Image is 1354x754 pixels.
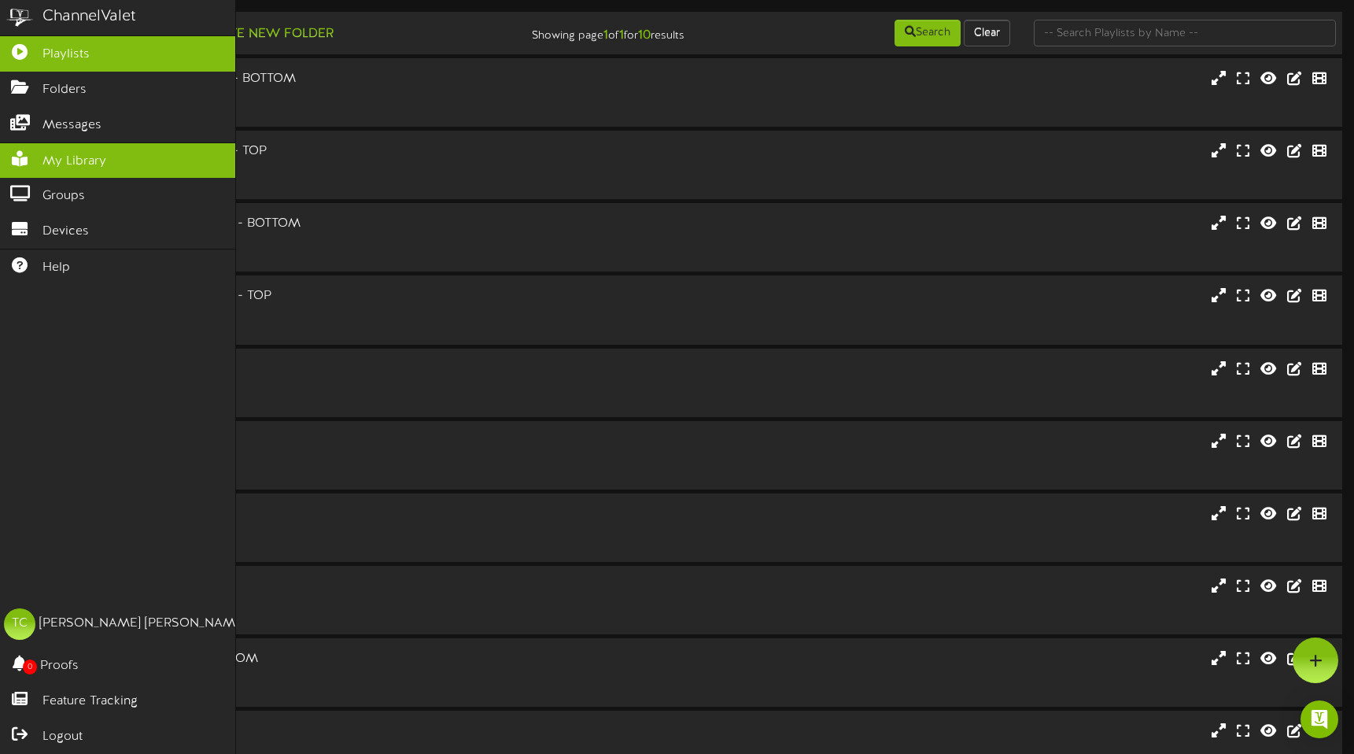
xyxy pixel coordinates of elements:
[63,537,577,550] div: # 11324
[42,81,87,99] span: Folders
[42,153,106,171] span: My Library
[23,660,37,675] span: 0
[42,116,101,135] span: Messages
[63,319,577,332] div: # 11530
[63,305,577,319] div: Universal Media - TOP ( 16:9 )
[42,223,89,241] span: Devices
[964,20,1010,46] button: Clear
[42,187,85,205] span: Groups
[63,215,577,233] div: Bldg M - South Elevators - BOTTOM
[42,259,70,277] span: Help
[63,464,577,478] div: # 11320
[63,88,577,102] div: Universal Media - BOTTOM ( 9:16 )
[63,505,577,523] div: Bldg M Fireplace Left
[42,693,138,711] span: Feature Tracking
[638,28,651,43] strong: 10
[63,578,577,596] div: Bldg M Fireplace Right
[480,18,697,45] div: Showing page of for results
[63,723,577,741] div: Bldg R - Elevators - TOP
[63,102,577,115] div: # 11529
[63,161,577,174] div: Universal Media - TOP ( 16:9 )
[619,28,624,43] strong: 1
[42,728,83,746] span: Logout
[63,682,577,695] div: # 11533
[63,433,577,451] div: Bldg M Concierge
[63,174,577,187] div: # 11528
[63,233,577,246] div: Universal Media - BOTTOM ( 9:16 )
[1034,20,1336,46] input: -- Search Playlists by Name --
[40,657,79,675] span: Proofs
[63,246,577,260] div: # 11531
[63,70,577,88] div: Bldg M - Main Elevators - BOTTOM
[63,142,577,161] div: Bldg M - Main Elevators - TOP
[39,615,246,633] div: [PERSON_NAME] [PERSON_NAME]
[4,608,35,640] div: TC
[1301,700,1338,738] div: Open Intercom Messenger
[63,609,577,623] div: # 11325
[42,6,136,28] div: ChannelValet
[63,596,577,609] div: Portrait ( 9:16 )
[42,46,90,64] span: Playlists
[63,741,577,754] div: Universal Media - TOP ( 16:9 )
[63,668,577,682] div: Universal Media - BOTTOM ( 9:16 )
[63,360,577,379] div: Bldg M Childrens Area
[63,450,577,464] div: Portrait ( 9:16 )
[895,20,961,46] button: Search
[63,650,577,668] div: Bldg R - Elevators - BOTTOM
[63,523,577,537] div: Portrait ( 9:16 )
[63,378,577,391] div: Portrait ( 9:16 )
[182,24,338,44] button: Create New Folder
[63,287,577,305] div: Bldg M - South Elevators - TOP
[603,28,608,43] strong: 1
[63,391,577,405] div: # 11326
